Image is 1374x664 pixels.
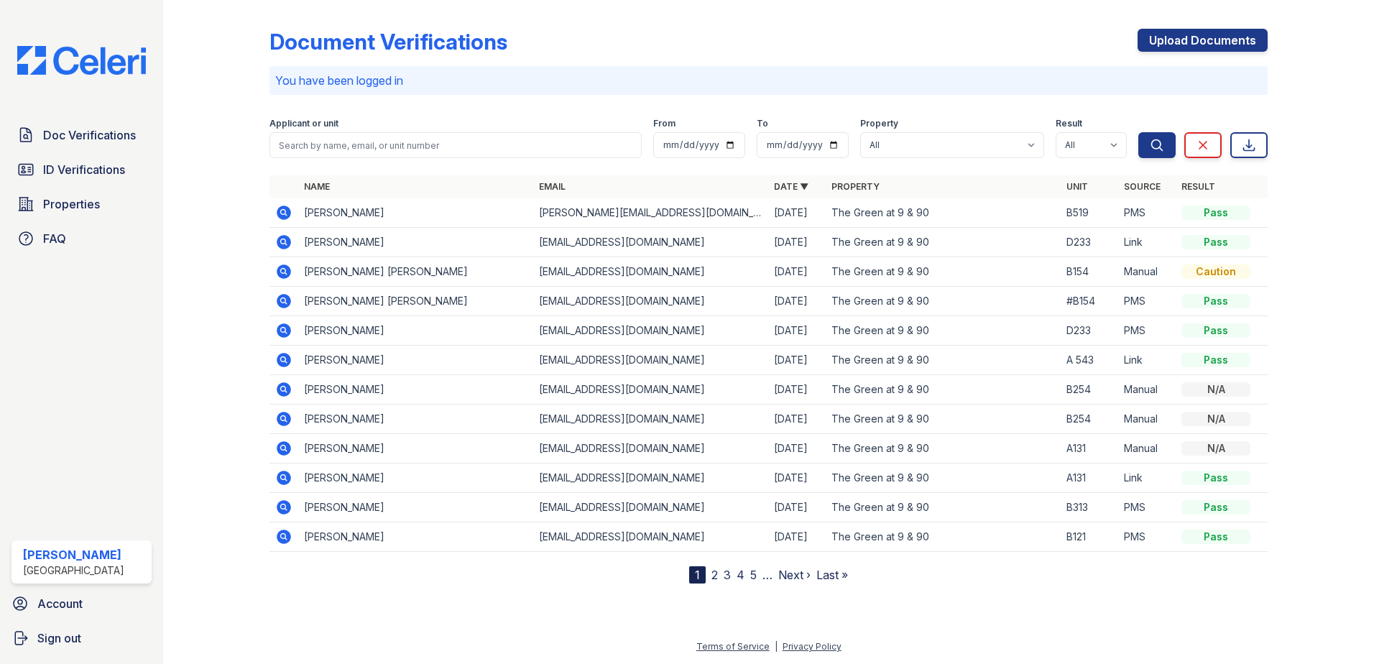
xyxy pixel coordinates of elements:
td: Manual [1118,375,1176,405]
td: [EMAIL_ADDRESS][DOMAIN_NAME] [533,316,768,346]
a: Source [1124,181,1161,192]
a: Name [304,181,330,192]
a: FAQ [11,224,152,253]
td: The Green at 9 & 90 [826,346,1061,375]
td: [PERSON_NAME] [298,316,533,346]
td: The Green at 9 & 90 [826,434,1061,464]
td: [PERSON_NAME] [298,493,533,522]
a: 4 [737,568,744,582]
span: Doc Verifications [43,126,136,144]
a: Account [6,589,157,618]
span: Account [37,595,83,612]
td: [PERSON_NAME] [298,198,533,228]
td: The Green at 9 & 90 [826,522,1061,552]
td: [PERSON_NAME] [PERSON_NAME] [298,287,533,316]
td: Manual [1118,434,1176,464]
div: Pass [1181,235,1250,249]
a: Properties [11,190,152,218]
td: The Green at 9 & 90 [826,493,1061,522]
a: Last » [816,568,848,582]
div: N/A [1181,441,1250,456]
div: Pass [1181,323,1250,338]
td: The Green at 9 & 90 [826,316,1061,346]
td: [PERSON_NAME] [298,522,533,552]
td: [DATE] [768,434,826,464]
td: [PERSON_NAME] [298,405,533,434]
a: ID Verifications [11,155,152,184]
a: Sign out [6,624,157,653]
td: D233 [1061,316,1118,346]
td: PMS [1118,198,1176,228]
td: B254 [1061,405,1118,434]
td: A131 [1061,464,1118,493]
td: Link [1118,464,1176,493]
td: [DATE] [768,257,826,287]
label: From [653,118,676,129]
td: [PERSON_NAME] [298,434,533,464]
td: PMS [1118,287,1176,316]
div: Pass [1181,353,1250,367]
input: Search by name, email, or unit number [269,132,642,158]
td: [EMAIL_ADDRESS][DOMAIN_NAME] [533,257,768,287]
td: [EMAIL_ADDRESS][DOMAIN_NAME] [533,522,768,552]
img: CE_Logo_Blue-a8612792a0a2168367f1c8372b55b34899dd931a85d93a1a3d3e32e68fde9ad4.png [6,46,157,75]
a: 3 [724,568,731,582]
div: Pass [1181,206,1250,220]
td: The Green at 9 & 90 [826,257,1061,287]
td: A 543 [1061,346,1118,375]
span: Sign out [37,630,81,647]
td: [DATE] [768,228,826,257]
a: Email [539,181,566,192]
td: B313 [1061,493,1118,522]
div: Pass [1181,500,1250,515]
td: The Green at 9 & 90 [826,228,1061,257]
td: [DATE] [768,493,826,522]
td: [DATE] [768,405,826,434]
td: B121 [1061,522,1118,552]
span: FAQ [43,230,66,247]
td: #B154 [1061,287,1118,316]
td: [EMAIL_ADDRESS][DOMAIN_NAME] [533,287,768,316]
td: Manual [1118,405,1176,434]
td: Link [1118,228,1176,257]
td: The Green at 9 & 90 [826,464,1061,493]
div: [GEOGRAPHIC_DATA] [23,563,124,578]
td: B519 [1061,198,1118,228]
td: [DATE] [768,316,826,346]
td: [EMAIL_ADDRESS][DOMAIN_NAME] [533,464,768,493]
td: [EMAIL_ADDRESS][DOMAIN_NAME] [533,375,768,405]
td: [EMAIL_ADDRESS][DOMAIN_NAME] [533,434,768,464]
td: A131 [1061,434,1118,464]
a: Date ▼ [774,181,808,192]
td: [DATE] [768,522,826,552]
a: Upload Documents [1138,29,1268,52]
a: 5 [750,568,757,582]
td: [EMAIL_ADDRESS][DOMAIN_NAME] [533,228,768,257]
div: Pass [1181,471,1250,485]
td: [PERSON_NAME] [298,375,533,405]
a: Terms of Service [696,641,770,652]
div: [PERSON_NAME] [23,546,124,563]
p: You have been logged in [275,72,1262,89]
td: [DATE] [768,287,826,316]
a: Property [831,181,880,192]
label: Result [1056,118,1082,129]
td: [EMAIL_ADDRESS][DOMAIN_NAME] [533,346,768,375]
div: Pass [1181,294,1250,308]
td: [PERSON_NAME] [298,346,533,375]
td: [PERSON_NAME] [298,228,533,257]
td: B254 [1061,375,1118,405]
div: 1 [689,566,706,584]
div: N/A [1181,412,1250,426]
td: The Green at 9 & 90 [826,198,1061,228]
div: Pass [1181,530,1250,544]
div: Document Verifications [269,29,507,55]
a: Result [1181,181,1215,192]
td: [DATE] [768,346,826,375]
td: Link [1118,346,1176,375]
a: 2 [711,568,718,582]
td: [EMAIL_ADDRESS][DOMAIN_NAME] [533,493,768,522]
label: To [757,118,768,129]
td: [PERSON_NAME] [298,464,533,493]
